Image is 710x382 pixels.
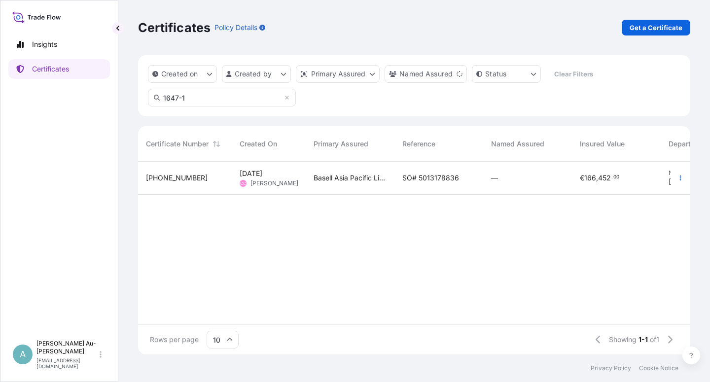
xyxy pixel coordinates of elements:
[596,174,598,181] span: ,
[146,173,208,183] span: [PHONE_NUMBER]
[222,65,291,83] button: createdBy Filter options
[399,69,453,79] p: Named Assured
[402,173,459,183] span: SO# 5013178836
[580,174,584,181] span: €
[138,20,211,35] p: Certificates
[402,139,435,149] span: Reference
[148,89,296,106] input: Search Certificate or Reference...
[314,173,387,183] span: Basell Asia Pacific Limited
[485,69,506,79] p: Status
[240,139,277,149] span: Created On
[491,139,544,149] span: Named Assured
[235,69,272,79] p: Created by
[669,139,701,149] span: Departure
[491,173,498,183] span: —
[240,178,246,188] span: CC
[385,65,467,83] button: cargoOwner Filter options
[36,357,98,369] p: [EMAIL_ADDRESS][DOMAIN_NAME]
[598,174,611,181] span: 452
[314,139,368,149] span: Primary Assured
[622,20,690,35] a: Get a Certificate
[214,23,257,33] p: Policy Details
[639,364,678,372] a: Cookie Notice
[613,175,619,179] span: 00
[296,65,380,83] button: distributor Filter options
[8,59,110,79] a: Certificates
[630,23,682,33] p: Get a Certificate
[150,335,199,345] span: Rows per page
[639,335,648,345] span: 1-1
[148,65,217,83] button: createdOn Filter options
[20,349,26,359] span: A
[554,69,593,79] p: Clear Filters
[611,175,613,179] span: .
[609,335,637,345] span: Showing
[580,139,625,149] span: Insured Value
[650,335,659,345] span: of 1
[32,64,69,74] p: Certificates
[8,35,110,54] a: Insights
[584,174,596,181] span: 166
[161,69,198,79] p: Created on
[591,364,631,372] a: Privacy Policy
[240,169,262,178] span: [DATE]
[311,69,365,79] p: Primary Assured
[36,340,98,355] p: [PERSON_NAME] Au-[PERSON_NAME]
[250,179,298,187] span: [PERSON_NAME]
[146,139,209,149] span: Certificate Number
[669,177,691,187] span: [DATE]
[211,138,222,150] button: Sort
[32,39,57,49] p: Insights
[472,65,541,83] button: certificateStatus Filter options
[546,66,601,82] button: Clear Filters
